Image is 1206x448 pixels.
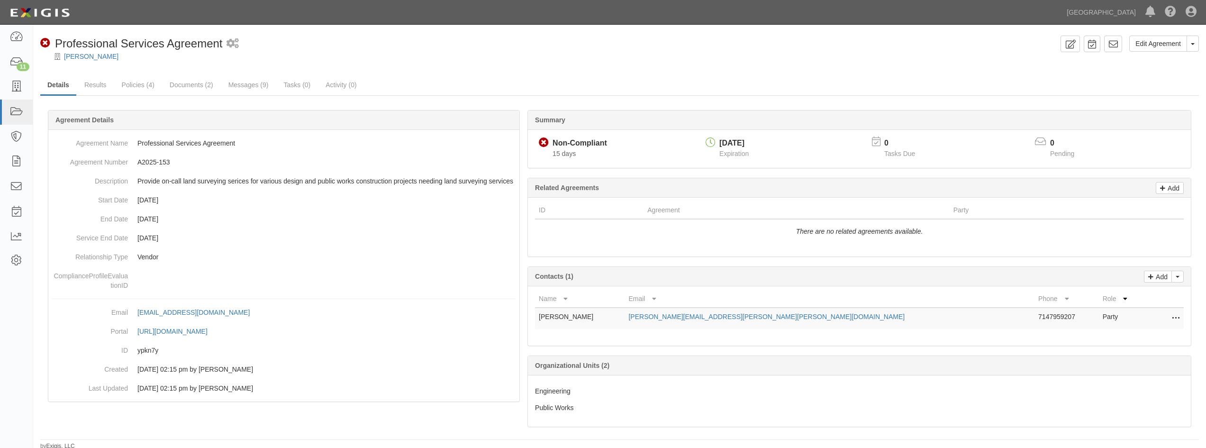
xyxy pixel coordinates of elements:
dt: Created [52,360,128,374]
dt: Agreement Name [52,134,128,148]
td: Party [1099,308,1146,329]
dt: ComplianceProfileEvaluationID [52,266,128,290]
dt: End Date [52,210,128,224]
th: Agreement [644,201,949,219]
b: Summary [535,116,565,124]
span: Pending [1050,150,1074,157]
dt: Service End Date [52,229,128,243]
i: Help Center - Complianz [1165,7,1176,18]
b: Contacts (1) [535,273,573,280]
span: Expiration [719,150,749,157]
dd: [DATE] [52,191,516,210]
th: Party [950,201,1126,219]
span: Engineering [535,387,571,395]
i: 4 scheduled workflows [227,39,239,49]
td: [PERSON_NAME] [535,308,625,329]
b: Related Agreements [535,184,599,192]
a: Results [77,75,114,94]
p: Provide on-call land surveying serices for various design and public works construction projects ... [137,176,516,186]
a: Details [40,75,76,96]
dt: Relationship Type [52,247,128,262]
b: Organizational Units (2) [535,362,609,369]
a: Messages (9) [221,75,276,94]
a: Activity (0) [318,75,363,94]
a: Add [1144,271,1172,283]
a: Add [1156,182,1184,194]
dd: Professional Services Agreement [52,134,516,153]
dt: Start Date [52,191,128,205]
p: Add [1153,271,1168,282]
span: Public Works [535,404,573,411]
img: logo-5460c22ac91f19d4615b14bd174203de0afe785f0fc80cf4dbbc73dc1793850b.png [7,4,73,21]
a: Edit Agreement [1129,36,1187,52]
div: Professional Services Agreement [40,36,223,52]
dd: [DATE] [52,229,516,247]
dd: ypkn7y [52,341,516,360]
div: Non-Compliant [553,138,607,149]
td: 7147959207 [1034,308,1099,329]
p: 0 [1050,138,1086,149]
dd: [DATE] 02:15 pm by [PERSON_NAME] [52,379,516,398]
dt: Portal [52,322,128,336]
dt: ID [52,341,128,355]
th: Phone [1034,290,1099,308]
i: There are no related agreements available. [796,228,923,235]
a: [URL][DOMAIN_NAME] [137,328,218,335]
dd: Vendor [52,247,516,266]
dd: [DATE] 02:15 pm by [PERSON_NAME] [52,360,516,379]
p: 0 [884,138,927,149]
a: Documents (2) [163,75,220,94]
div: 11 [17,63,29,71]
dd: [DATE] [52,210,516,229]
div: [DATE] [719,138,749,149]
a: Policies (4) [115,75,162,94]
dt: Agreement Number [52,153,128,167]
i: Non-Compliant [40,38,50,48]
i: Non-Compliant [539,138,549,148]
span: Since 08/20/2025 [553,150,576,157]
a: [PERSON_NAME] [64,53,118,60]
span: Professional Services Agreement [55,37,223,50]
span: Tasks Due [884,150,915,157]
b: Agreement Details [55,116,114,124]
a: [PERSON_NAME][EMAIL_ADDRESS][PERSON_NAME][PERSON_NAME][DOMAIN_NAME] [628,313,905,320]
a: [EMAIL_ADDRESS][DOMAIN_NAME] [137,309,260,316]
th: Email [625,290,1034,308]
p: Add [1165,183,1179,193]
th: Role [1099,290,1146,308]
th: Name [535,290,625,308]
dt: Email [52,303,128,317]
dt: Last Updated [52,379,128,393]
a: Tasks (0) [276,75,317,94]
a: [GEOGRAPHIC_DATA] [1062,3,1141,22]
dd: A2025-153 [52,153,516,172]
dt: Description [52,172,128,186]
th: ID [535,201,644,219]
div: [EMAIL_ADDRESS][DOMAIN_NAME] [137,308,250,317]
